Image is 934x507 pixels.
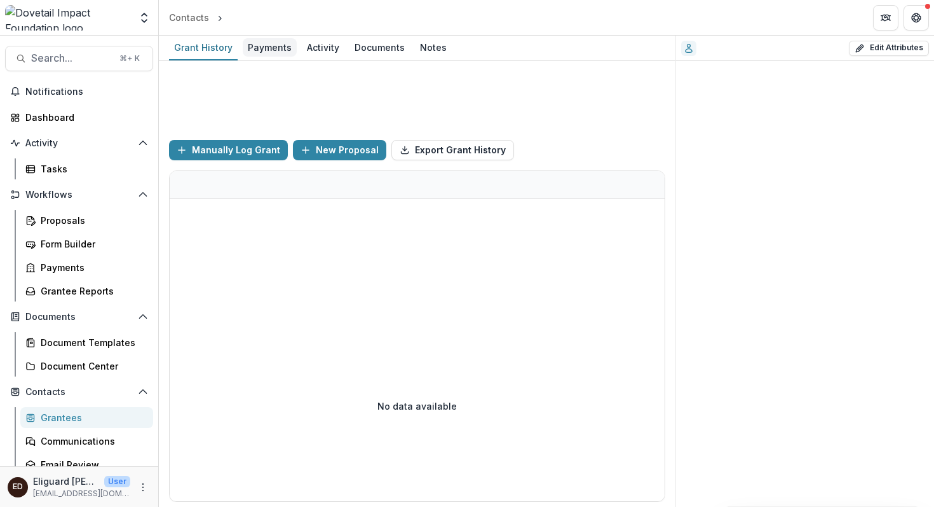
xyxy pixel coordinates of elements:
[13,483,23,491] div: Eliguard Dawson
[104,476,130,487] p: User
[169,36,238,60] a: Grant History
[41,359,143,373] div: Document Center
[33,488,130,499] p: [EMAIL_ADDRESS][DOMAIN_NAME]
[25,87,148,97] span: Notifications
[20,332,153,353] a: Document Templates
[377,399,457,413] p: No data available
[5,5,130,31] img: Dovetail Impact Foundation logo
[135,5,153,31] button: Open entity switcher
[169,38,238,57] div: Grant History
[31,52,112,64] span: Search...
[41,214,143,227] div: Proposals
[25,111,143,124] div: Dashboard
[135,480,151,495] button: More
[41,261,143,274] div: Payments
[20,356,153,377] a: Document Center
[164,8,214,27] a: Contacts
[415,38,452,57] div: Notes
[41,458,143,471] div: Email Review
[41,284,143,298] div: Grantee Reports
[20,281,153,302] a: Grantee Reports
[302,36,344,60] a: Activity
[293,140,386,160] button: New Proposal
[117,52,142,66] div: ⌘ + K
[391,140,514,160] button: Export Grant History
[20,257,153,278] a: Payments
[5,382,153,402] button: Open Contacts
[25,312,133,323] span: Documents
[5,107,153,128] a: Dashboard
[41,411,143,424] div: Grantees
[20,210,153,231] a: Proposals
[349,36,410,60] a: Documents
[20,407,153,428] a: Grantees
[5,307,153,327] button: Open Documents
[415,36,452,60] a: Notes
[20,431,153,452] a: Communications
[20,454,153,475] a: Email Review
[5,81,153,102] button: Notifications
[849,41,929,56] button: Edit Attributes
[243,38,297,57] div: Payments
[164,8,280,27] nav: breadcrumb
[20,158,153,179] a: Tasks
[25,190,133,200] span: Workflows
[20,233,153,254] a: Form Builder
[904,5,929,31] button: Get Help
[5,46,153,71] button: Search...
[25,387,133,398] span: Contacts
[41,237,143,251] div: Form Builder
[5,184,153,205] button: Open Workflows
[41,162,143,176] div: Tasks
[169,140,288,160] button: Manually Log Grant
[41,336,143,349] div: Document Templates
[25,138,133,149] span: Activity
[33,475,99,488] p: Eliguard [PERSON_NAME]
[243,36,297,60] a: Payments
[5,133,153,153] button: Open Activity
[873,5,898,31] button: Partners
[302,38,344,57] div: Activity
[349,38,410,57] div: Documents
[169,11,209,24] div: Contacts
[41,434,143,448] div: Communications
